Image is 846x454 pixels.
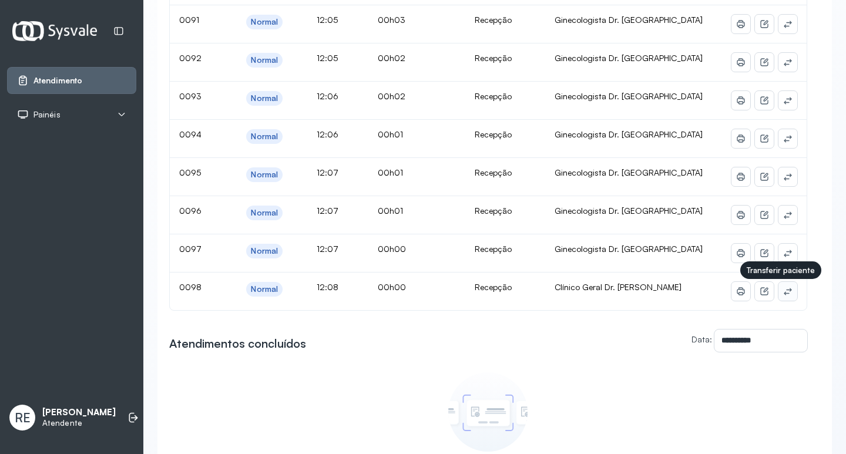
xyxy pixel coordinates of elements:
[691,334,712,344] label: Data:
[317,91,338,101] span: 12:06
[475,244,535,254] div: Recepção
[251,246,278,256] div: Normal
[378,53,405,63] span: 00h02
[475,15,535,25] div: Recepção
[378,15,405,25] span: 00h03
[251,170,278,180] div: Normal
[251,208,278,218] div: Normal
[378,206,403,216] span: 00h01
[555,129,703,139] span: Ginecologista Dr. [GEOGRAPHIC_DATA]
[317,167,338,177] span: 12:07
[378,282,406,292] span: 00h00
[555,167,703,177] span: Ginecologista Dr. [GEOGRAPHIC_DATA]
[555,53,703,63] span: Ginecologista Dr. [GEOGRAPHIC_DATA]
[179,129,202,139] span: 0094
[251,55,278,65] div: Normal
[555,15,703,25] span: Ginecologista Dr. [GEOGRAPHIC_DATA]
[378,91,405,101] span: 00h02
[17,75,126,86] a: Atendimento
[179,91,202,101] span: 0093
[317,244,338,254] span: 12:07
[42,418,116,428] p: Atendente
[251,284,278,294] div: Normal
[251,93,278,103] div: Normal
[42,407,116,418] p: [PERSON_NAME]
[12,21,97,41] img: Logotipo do estabelecimento
[555,206,703,216] span: Ginecologista Dr. [GEOGRAPHIC_DATA]
[179,206,202,216] span: 0096
[317,53,338,63] span: 12:05
[169,335,306,352] h3: Atendimentos concluídos
[378,167,403,177] span: 00h01
[378,129,403,139] span: 00h01
[448,372,528,452] img: Imagem de empty state
[33,110,61,120] span: Painéis
[555,282,681,292] span: Clínico Geral Dr. [PERSON_NAME]
[179,244,202,254] span: 0097
[475,282,535,292] div: Recepção
[475,206,535,216] div: Recepção
[378,244,406,254] span: 00h00
[475,91,535,102] div: Recepção
[179,167,201,177] span: 0095
[317,206,338,216] span: 12:07
[179,53,202,63] span: 0092
[317,15,338,25] span: 12:05
[317,129,338,139] span: 12:06
[555,91,703,101] span: Ginecologista Dr. [GEOGRAPHIC_DATA]
[251,17,278,27] div: Normal
[179,15,199,25] span: 0091
[179,282,202,292] span: 0098
[475,53,535,63] div: Recepção
[251,132,278,142] div: Normal
[317,282,338,292] span: 12:08
[475,167,535,178] div: Recepção
[33,76,82,86] span: Atendimento
[555,244,703,254] span: Ginecologista Dr. [GEOGRAPHIC_DATA]
[475,129,535,140] div: Recepção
